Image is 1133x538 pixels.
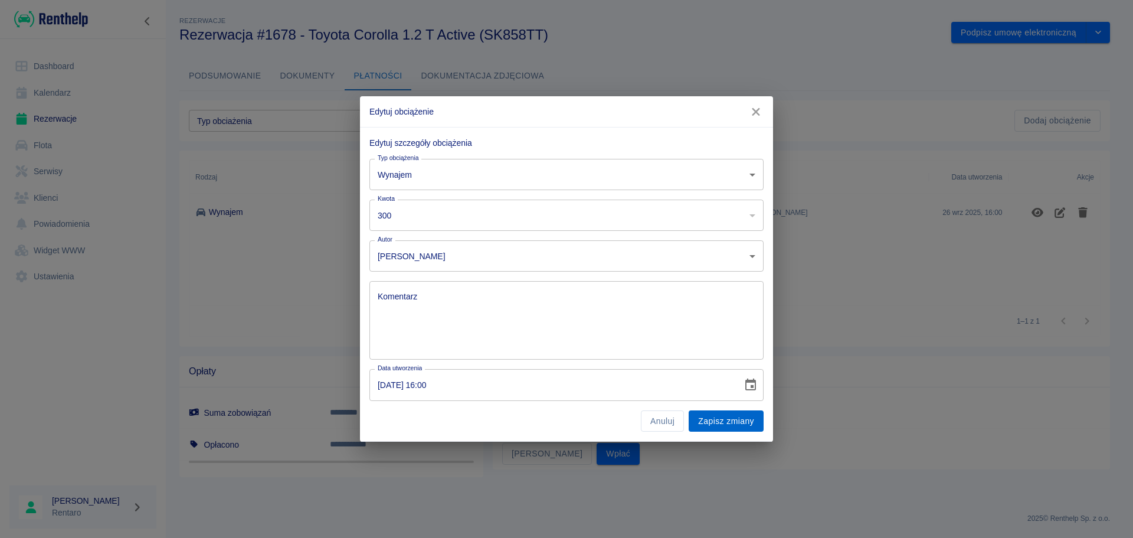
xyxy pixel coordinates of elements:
[739,373,762,397] button: Choose date, selected date is 26 wrz 2025
[378,154,419,162] label: Typ obciążenia
[378,364,422,373] label: Data utworzenia
[369,137,764,149] p: Edytuj szczegóły obciążenia
[641,410,684,432] button: Anuluj
[378,235,392,244] label: Autor
[369,240,764,272] div: [PERSON_NAME]
[369,159,764,190] div: Wynajem
[689,410,764,432] button: Zapisz zmiany
[360,96,773,127] h2: Edytuj obciążenie
[378,194,395,203] label: Kwota
[369,369,734,400] input: DD.MM.YYYY hh:mm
